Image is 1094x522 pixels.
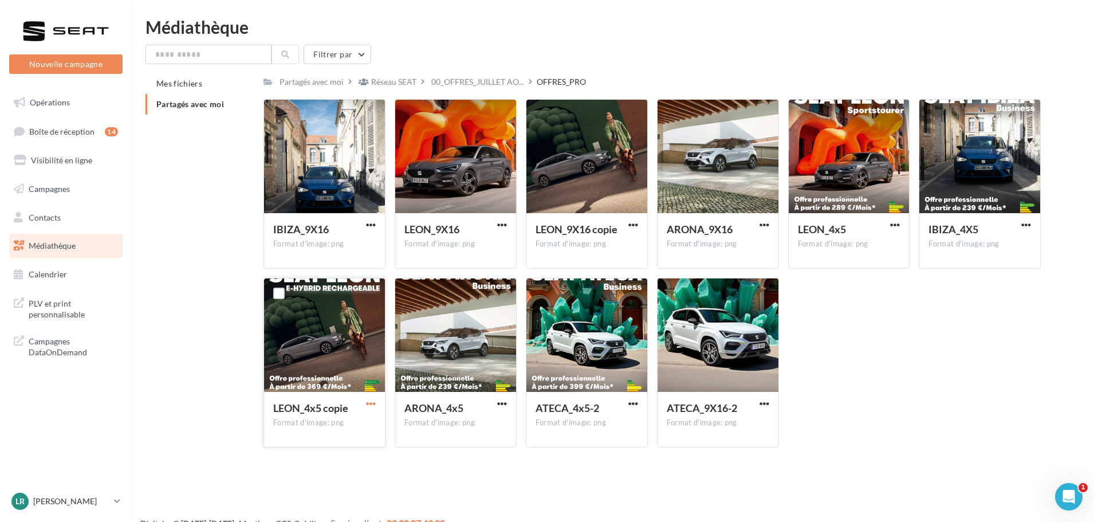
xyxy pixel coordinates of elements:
div: Format d'image: png [536,418,638,428]
a: Contacts [7,206,125,230]
div: Réseau SEAT [371,76,416,88]
span: LEON_4x5 [798,223,846,236]
div: Format d'image: png [273,239,376,249]
span: IBIZA_9X16 [273,223,329,236]
a: LR [PERSON_NAME] [9,490,123,512]
span: LEON_9X16 copie [536,223,617,236]
span: Boîte de réception [29,126,95,136]
span: LR [15,496,25,507]
div: Médiathèque [145,18,1080,36]
span: Contacts [29,212,61,222]
span: PLV et print personnalisable [29,296,118,320]
p: [PERSON_NAME] [33,496,109,507]
button: Nouvelle campagne [9,54,123,74]
span: ARONA_4x5 [404,402,463,414]
span: LEON_9X16 [404,223,459,236]
iframe: Intercom live chat [1055,483,1083,511]
div: Format d'image: png [667,418,769,428]
span: Visibilité en ligne [31,155,92,165]
a: Médiathèque [7,234,125,258]
a: Visibilité en ligne [7,148,125,172]
a: Calendrier [7,262,125,286]
span: Partagés avec moi [156,99,224,109]
a: Campagnes DataOnDemand [7,329,125,363]
span: Campagnes [29,184,70,194]
span: Médiathèque [29,241,76,250]
div: 14 [105,127,118,136]
span: 00_OFFRES_JUILLET AO... [431,76,524,88]
a: Opérations [7,91,125,115]
div: Format d'image: png [667,239,769,249]
span: Campagnes DataOnDemand [29,333,118,358]
button: Filtrer par [304,45,371,64]
div: Format d'image: png [404,239,507,249]
span: Opérations [30,97,70,107]
div: Format d'image: png [928,239,1031,249]
div: Format d'image: png [536,239,638,249]
a: Campagnes [7,177,125,201]
span: ATECA_9X16-2 [667,402,737,414]
span: LEON_4x5 copie [273,402,348,414]
div: OFFRES_PRO [537,76,586,88]
span: Mes fichiers [156,79,202,88]
span: Calendrier [29,269,67,279]
div: Format d'image: png [798,239,900,249]
span: ARONA_9X16 [667,223,733,236]
span: 1 [1079,483,1088,492]
a: Boîte de réception14 [7,119,125,144]
div: Format d'image: png [273,418,376,428]
span: IBIZA_4X5 [928,223,978,236]
div: Partagés avec moi [280,76,344,88]
div: Format d'image: png [404,418,507,428]
a: PLV et print personnalisable [7,291,125,325]
span: ATECA_4x5-2 [536,402,599,414]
